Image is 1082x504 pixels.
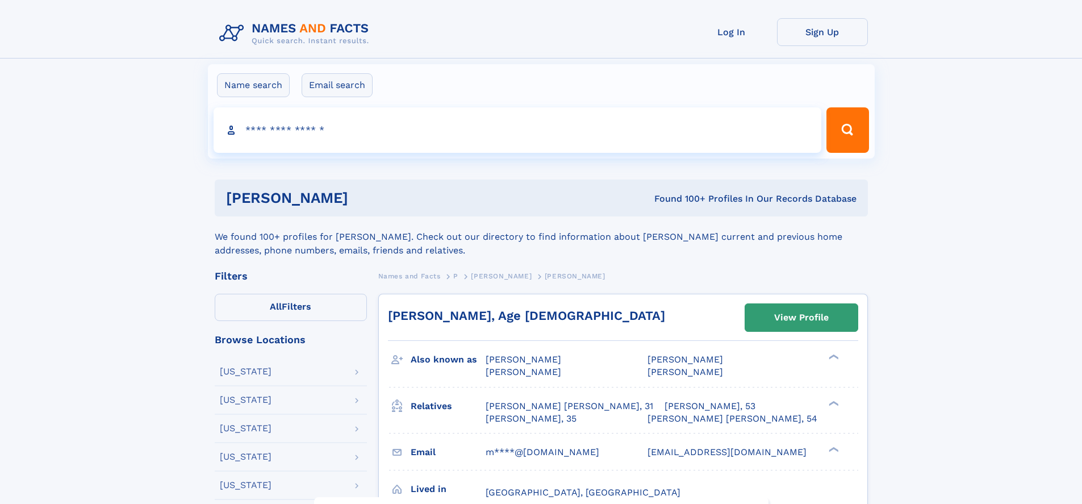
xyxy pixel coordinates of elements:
button: Search Button [826,107,868,153]
span: [PERSON_NAME] [545,272,605,280]
img: Logo Names and Facts [215,18,378,49]
div: ❯ [826,445,839,453]
h3: Also known as [411,350,486,369]
label: Name search [217,73,290,97]
a: Sign Up [777,18,868,46]
label: Email search [302,73,373,97]
div: Found 100+ Profiles In Our Records Database [501,193,857,205]
span: [PERSON_NAME] [486,354,561,365]
a: [PERSON_NAME], 35 [486,413,576,425]
a: View Profile [745,304,858,331]
h3: Relatives [411,397,486,416]
div: ❯ [826,353,839,361]
a: [PERSON_NAME] [471,269,532,283]
span: P [453,272,458,280]
div: [US_STATE] [220,481,271,490]
a: [PERSON_NAME], 53 [665,400,755,413]
span: [PERSON_NAME] [647,366,723,377]
h1: [PERSON_NAME] [226,191,502,205]
span: [GEOGRAPHIC_DATA], [GEOGRAPHIC_DATA] [486,487,680,498]
h3: Email [411,443,486,462]
input: search input [214,107,822,153]
a: Log In [686,18,777,46]
div: Browse Locations [215,335,367,345]
div: [US_STATE] [220,395,271,405]
span: [PERSON_NAME] [471,272,532,280]
label: Filters [215,294,367,321]
a: P [453,269,458,283]
a: [PERSON_NAME] [PERSON_NAME], 54 [647,413,817,425]
h3: Lived in [411,480,486,499]
div: ❯ [826,399,839,407]
a: [PERSON_NAME] [PERSON_NAME], 31 [486,400,653,413]
a: Names and Facts [378,269,441,283]
div: View Profile [774,305,829,331]
div: [US_STATE] [220,452,271,461]
div: [US_STATE] [220,367,271,376]
div: We found 100+ profiles for [PERSON_NAME]. Check out our directory to find information about [PERS... [215,216,868,257]
span: All [270,301,282,312]
span: [PERSON_NAME] [647,354,723,365]
div: [US_STATE] [220,424,271,433]
span: [EMAIL_ADDRESS][DOMAIN_NAME] [647,447,807,457]
div: Filters [215,271,367,281]
a: [PERSON_NAME], Age [DEMOGRAPHIC_DATA] [388,309,665,323]
span: [PERSON_NAME] [486,366,561,377]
